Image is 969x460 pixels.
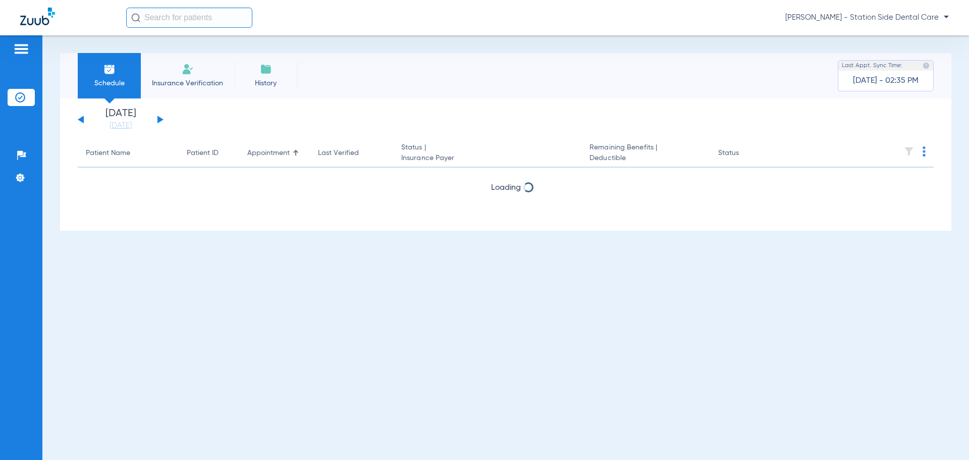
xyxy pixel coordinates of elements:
span: Insurance Verification [148,78,227,88]
img: filter.svg [904,146,914,157]
li: [DATE] [90,109,151,131]
div: Appointment [247,148,302,159]
img: History [260,63,272,75]
a: [DATE] [90,121,151,131]
span: Schedule [85,78,133,88]
img: Search Icon [131,13,140,22]
img: Schedule [103,63,116,75]
th: Remaining Benefits | [581,139,710,168]
th: Status [710,139,778,168]
span: [DATE] - 02:35 PM [853,76,919,86]
span: Deductible [589,153,702,164]
span: History [242,78,290,88]
div: Patient Name [86,148,171,159]
div: Last Verified [318,148,385,159]
img: group-dot-blue.svg [923,146,926,157]
div: Patient Name [86,148,130,159]
span: Insurance Payer [401,153,573,164]
img: last sync help info [923,62,930,69]
input: Search for patients [126,8,252,28]
span: Loading [491,184,521,192]
div: Last Verified [318,148,359,159]
img: hamburger-icon [13,43,29,55]
div: Patient ID [187,148,219,159]
div: Patient ID [187,148,231,159]
img: Zuub Logo [20,8,55,25]
span: Last Appt. Sync Time: [842,61,902,71]
span: [PERSON_NAME] - Station Side Dental Care [785,13,949,23]
img: Manual Insurance Verification [182,63,194,75]
div: Appointment [247,148,290,159]
th: Status | [393,139,581,168]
